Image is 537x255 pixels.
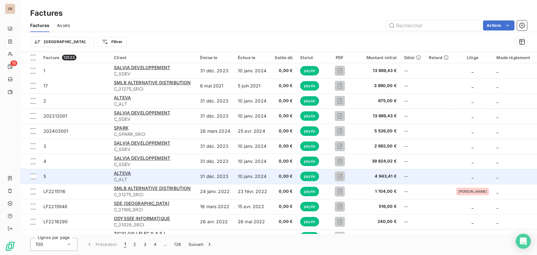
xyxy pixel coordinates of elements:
[140,238,150,251] button: 3
[496,174,498,179] span: _
[359,55,396,60] div: Montant initial
[43,204,67,209] span: LF2215948
[160,239,170,249] span: …
[43,174,46,179] span: 5
[114,222,193,228] span: C_31028_SRCI
[196,124,234,139] td: 26 mars 2024
[114,170,131,176] span: ALTEVA
[196,229,234,244] td: 3 mai 2022
[124,241,126,247] span: 1
[196,214,234,229] td: 26 avr. 2022
[36,241,43,247] span: 100
[114,155,170,161] span: SALVIA DEVELOPPEMENT
[150,238,160,251] button: 4
[359,83,396,89] span: 3 990,00 €
[234,199,271,214] td: 15 avr. 2022
[114,207,193,213] span: C_31166_SRCI
[114,86,193,92] span: C_31275_SRCI
[456,55,489,60] div: Litige
[114,95,131,100] span: ALTEVA
[400,108,425,124] td: --
[400,229,425,244] td: --
[43,68,45,73] span: 1
[400,199,425,214] td: --
[114,80,191,85] span: SMLB ALTERNATIVE DISTRIBUTION
[359,98,396,104] span: 675,00 €
[196,93,234,108] td: 31 déc. 2023
[62,55,76,60] span: 12533
[234,93,271,108] td: 10 janv. 2024
[196,154,234,169] td: 31 déc. 2023
[400,63,425,78] td: --
[196,78,234,93] td: 6 mai 2021
[472,128,473,134] span: _
[5,241,15,251] img: Logo LeanPay
[10,60,17,66] span: 15
[359,158,396,164] span: 39 824,02 €
[114,231,165,236] span: TICIO (VILLELEC S A S )
[234,124,271,139] td: 25 avr. 2024
[234,229,271,244] td: 2 juin 2022
[196,169,234,184] td: 31 déc. 2023
[496,68,498,73] span: _
[300,126,319,136] span: payée
[428,55,449,60] div: Retard
[196,199,234,214] td: 16 mars 2022
[328,55,351,60] div: PDF
[196,63,234,78] td: 31 déc. 2023
[43,158,46,164] span: 4
[114,101,193,107] span: C_ALT
[114,191,193,198] span: C_31275_SRCI
[114,116,193,122] span: C_SDEV
[43,83,48,88] span: 17
[300,187,319,196] span: payée
[114,65,170,70] span: SALVIA DEVELOPPEMENT
[234,214,271,229] td: 26 mai 2022
[114,71,193,77] span: C_SDEV
[114,216,170,221] span: ODYSSEE INFORMATIQUE
[114,146,193,152] span: C_SDEV
[516,234,531,249] div: Open Intercom Messenger
[400,184,425,199] td: --
[43,128,68,134] span: 202403001
[359,173,396,180] span: 4 943,41 €
[496,128,498,134] span: _
[400,78,425,93] td: --
[400,93,425,108] td: --
[359,113,396,119] span: 13 869,43 €
[300,141,319,151] span: payée
[458,190,487,193] span: [PERSON_NAME]
[114,140,170,146] span: SALVIA DEVELOPPEMENT
[234,78,271,93] td: 5 juin 2021
[404,55,421,60] div: Délai
[472,143,473,149] span: _
[43,113,67,119] span: 202312001
[300,66,319,75] span: payée
[234,63,271,78] td: 10 janv. 2024
[400,124,425,139] td: --
[43,219,68,224] span: LF2216290
[114,176,193,183] span: C_ALT
[496,204,498,209] span: _
[472,174,473,179] span: _
[300,81,319,91] span: payée
[275,83,293,89] span: 0,00 €
[114,201,169,206] span: SDE [GEOGRAPHIC_DATA]
[114,110,170,115] span: SALVIA DEVELOPPEMENT
[30,8,63,19] h3: Factures
[275,188,293,195] span: 0,00 €
[496,143,498,149] span: _
[472,98,473,103] span: _
[43,98,46,103] span: 2
[300,202,319,211] span: payée
[120,238,130,251] button: 1
[300,55,321,60] div: Statut
[114,131,193,137] span: C_SPARK_SRCI
[275,68,293,74] span: 0,00 €
[275,219,293,225] span: 0,00 €
[472,113,473,119] span: _
[196,184,234,199] td: 24 janv. 2022
[30,22,49,29] span: Factures
[43,143,46,149] span: 3
[234,154,271,169] td: 10 janv. 2024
